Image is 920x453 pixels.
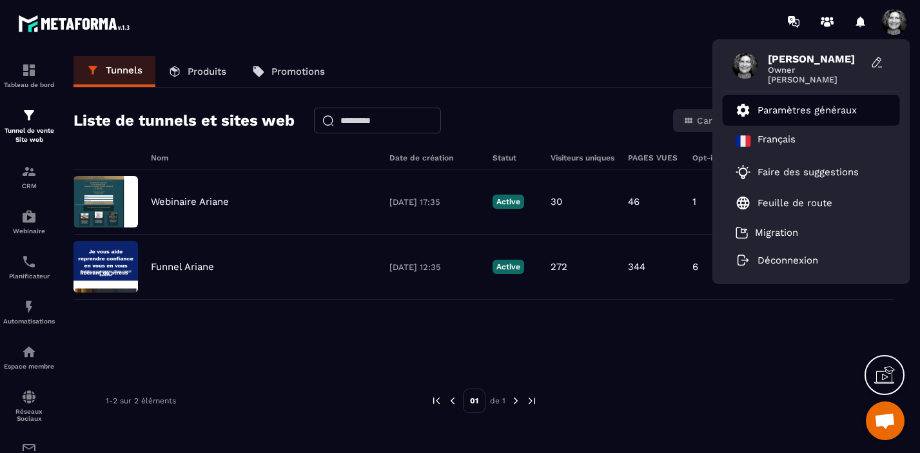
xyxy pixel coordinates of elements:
h6: Opt-ins [692,153,731,162]
img: scheduler [21,254,37,269]
a: automationsautomationsEspace membre [3,334,55,380]
a: formationformationCRM [3,154,55,199]
p: 1 [692,196,696,207]
img: next [510,395,522,407]
img: formation [21,108,37,123]
a: formationformationTunnel de vente Site web [3,98,55,154]
p: 46 [628,196,640,207]
h6: Statut [493,153,538,162]
a: formationformationTableau de bord [3,53,55,98]
p: 6 [692,261,698,273]
img: automations [21,209,37,224]
p: de 1 [490,396,505,406]
h6: PAGES VUES [628,153,680,162]
h6: Nom [151,153,377,162]
img: image [73,241,138,293]
p: Produits [188,66,226,77]
img: social-network [21,389,37,405]
p: Webinaire [3,227,55,235]
span: [PERSON_NAME] [768,75,865,84]
a: Tunnels [73,56,155,87]
h2: Liste de tunnels et sites web [73,108,295,133]
p: Active [493,260,524,274]
p: 344 [628,261,645,273]
span: Owner [768,65,865,75]
p: [DATE] 17:35 [389,197,480,207]
p: [DATE] 12:35 [389,262,480,272]
img: prev [447,395,458,407]
p: Planificateur [3,273,55,280]
p: Webinaire Ariane [151,196,229,207]
p: 1-2 sur 2 éléments [106,396,176,405]
p: Migration [755,227,798,238]
img: formation [21,164,37,179]
img: formation [21,63,37,78]
p: Tableau de bord [3,81,55,88]
a: Produits [155,56,239,87]
a: Faire des suggestions [736,164,871,180]
p: Faire des suggestions [758,166,859,178]
img: automations [21,344,37,360]
div: Ouvrir le chat [866,401,905,440]
p: Réseaux Sociaux [3,408,55,422]
p: Promotions [271,66,325,77]
a: automationsautomationsAutomatisations [3,289,55,334]
img: logo [18,12,134,35]
p: Espace membre [3,363,55,370]
img: automations [21,299,37,314]
a: Feuille de route [736,195,832,211]
p: Automatisations [3,318,55,325]
p: Tunnels [106,64,142,76]
p: 01 [463,389,485,413]
p: Paramètres généraux [758,104,857,116]
a: Migration [736,226,798,239]
p: Active [493,195,524,209]
h6: Date de création [389,153,480,162]
a: Paramètres généraux [736,102,857,118]
p: 30 [551,196,562,207]
a: schedulerschedulerPlanificateur [3,244,55,289]
a: social-networksocial-networkRéseaux Sociaux [3,380,55,432]
p: Tunnel de vente Site web [3,126,55,144]
a: Promotions [239,56,338,87]
p: Funnel Ariane [151,261,214,273]
h6: Visiteurs uniques [551,153,615,162]
button: Carte [676,111,729,130]
span: [PERSON_NAME] [768,53,865,65]
p: Déconnexion [758,255,818,266]
img: prev [431,395,442,407]
p: 272 [551,261,567,273]
img: next [526,395,538,407]
span: Carte [697,115,721,126]
p: CRM [3,182,55,189]
p: Feuille de route [758,197,832,209]
img: image [73,176,138,227]
a: automationsautomationsWebinaire [3,199,55,244]
p: Français [758,133,796,149]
